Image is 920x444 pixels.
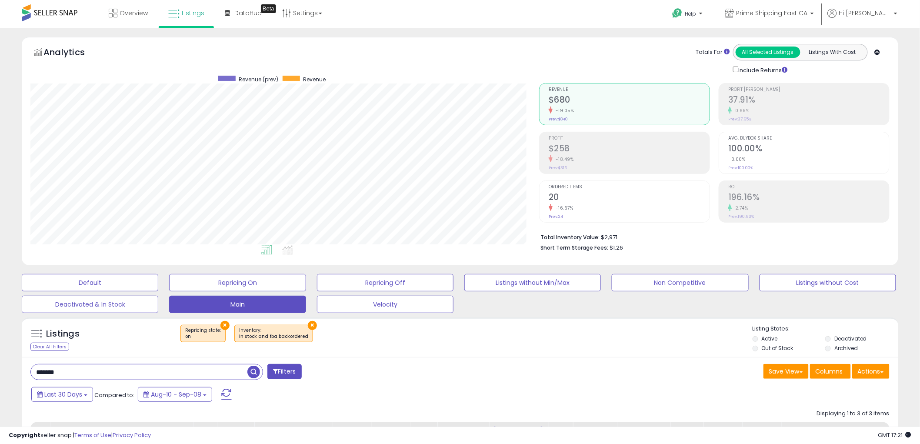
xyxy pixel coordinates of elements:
small: 2.74% [732,205,748,211]
button: Listings With Cost [800,47,865,58]
div: Cost [415,426,434,435]
label: Active [762,335,778,342]
button: Repricing On [169,274,306,291]
button: Listings without Min/Max [464,274,601,291]
button: Deactivated & In Stock [22,296,158,313]
span: Hi [PERSON_NAME] [839,9,891,17]
button: Velocity [317,296,453,313]
h2: 20 [549,192,710,204]
span: $1.26 [610,244,623,252]
div: seller snap | | [9,431,151,440]
span: 2025-10-9 17:21 GMT [878,431,911,439]
span: Ordered Items [549,185,710,190]
small: Prev: 100.00% [728,165,753,170]
button: Filters [267,364,301,379]
div: Totals For [696,48,730,57]
button: Repricing Off [317,274,453,291]
button: × [220,321,230,330]
h2: 196.16% [728,192,889,204]
div: in stock and fba backordered [239,334,308,340]
h5: Listings [46,328,80,340]
small: Prev: 24 [549,214,563,219]
div: Ordered Items [258,426,290,444]
div: Min Price [441,426,486,435]
span: Profit [549,136,710,141]
small: Prev: $316 [549,165,567,170]
b: Short Term Storage Fees: [540,244,608,251]
span: Overview [120,9,148,17]
label: Deactivated [834,335,867,342]
div: Days In Stock [297,426,329,444]
span: Last 30 Days [44,390,82,399]
button: All Selected Listings [736,47,800,58]
span: Revenue [303,76,326,83]
div: on [185,334,221,340]
div: Avg BB Share [376,426,407,444]
span: ROI [728,185,889,190]
span: Aug-10 - Sep-08 [151,390,201,399]
div: [PERSON_NAME] [493,426,545,435]
h2: 37.91% [728,95,889,107]
h5: Analytics [43,46,102,60]
div: ROI [746,426,778,435]
small: -16.67% [553,205,573,211]
small: -18.49% [553,156,574,163]
div: Current Buybox Price [622,426,667,444]
span: Inventory : [239,327,308,340]
button: Columns [810,364,851,379]
small: Prev: 190.93% [728,214,754,219]
button: Save View [763,364,809,379]
a: Hi [PERSON_NAME] [828,9,897,28]
span: Repricing state : [185,327,221,340]
span: Revenue [549,87,710,92]
span: Columns [816,367,843,376]
div: Repricing [577,426,614,435]
button: Last 30 Days [31,387,93,402]
button: Default [22,274,158,291]
span: Compared to: [94,391,134,399]
div: Tooltip anchor [261,4,276,13]
label: Archived [834,344,858,352]
span: Listings [182,9,204,17]
button: Non Competitive [612,274,748,291]
b: Total Inventory Value: [540,234,600,241]
span: Revenue (prev) [239,76,278,83]
div: Note [552,426,569,435]
span: DataHub [234,9,262,17]
h2: $680 [549,95,710,107]
span: Avg. Buybox Share [728,136,889,141]
button: Main [169,296,306,313]
span: Prime Shipping Fast CA [737,9,808,17]
p: Listing States: [753,325,898,333]
a: Privacy Policy [113,431,151,439]
h2: 100.00% [728,144,889,155]
button: Listings without Cost [760,274,896,291]
div: Inv. value [674,426,700,444]
div: BB Share 24h. [337,426,368,444]
small: 0.00% [728,156,746,163]
i: Get Help [672,8,683,19]
div: Include Returns [727,65,798,74]
li: $2,971 [540,231,883,242]
button: Aug-10 - Sep-08 [138,387,212,402]
strong: Copyright [9,431,40,439]
div: Inventory Age [785,426,886,435]
small: -19.05% [553,107,574,114]
div: Title [53,426,189,435]
div: Clear All Filters [30,343,69,351]
span: Help [685,10,697,17]
a: Help [665,1,711,28]
button: × [308,321,317,330]
div: Fulfillable Quantity [220,426,250,444]
small: 0.69% [732,107,750,114]
div: Displaying 1 to 3 of 3 items [817,410,890,418]
h2: $258 [549,144,710,155]
small: Prev: $840 [549,117,568,122]
a: Terms of Use [74,431,111,439]
label: Out of Stock [762,344,793,352]
small: Prev: 37.65% [728,117,751,122]
button: Actions [852,364,890,379]
span: Profit [PERSON_NAME] [728,87,889,92]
